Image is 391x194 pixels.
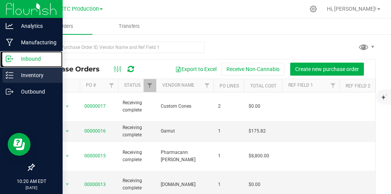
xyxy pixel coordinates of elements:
[6,22,13,30] inline-svg: Analytics
[6,39,13,46] inline-svg: Manufacturing
[13,21,59,31] p: Analytics
[249,152,269,160] span: $8,800.00
[40,65,107,73] span: Purchase Orders
[13,54,59,63] p: Inbound
[161,103,209,110] span: Custom Cones
[327,6,376,12] span: Hi, [PERSON_NAME]!
[3,185,59,191] p: [DATE]
[161,181,209,188] span: [DOMAIN_NAME]
[327,79,339,92] a: Filter
[84,153,106,158] a: 00000015
[92,18,166,34] a: Transfers
[144,79,156,92] a: Filter
[218,181,239,188] span: 1
[288,82,313,88] a: Ref Field 1
[13,38,59,47] p: Manufacturing
[63,151,72,162] span: select
[6,71,13,79] inline-svg: Inventory
[84,128,106,134] a: 00000016
[6,88,13,95] inline-svg: Outbound
[218,128,239,135] span: 1
[63,179,72,190] span: select
[162,82,194,88] a: Vendor Name
[295,66,359,72] span: Create new purchase order
[63,101,72,112] span: select
[6,55,13,63] inline-svg: Inbound
[161,128,209,135] span: Gamut
[218,103,239,110] span: 2
[86,82,96,88] a: PO #
[250,83,276,89] a: Total Cost
[63,126,72,137] span: select
[290,63,364,76] button: Create new purchase order
[124,82,141,88] a: Status
[218,152,239,160] span: 1
[123,124,152,139] span: Receiving complete
[123,99,152,114] span: Receiving complete
[249,103,260,110] span: $0.00
[220,83,239,89] a: PO Lines
[161,149,209,163] span: Pharmacann [PERSON_NAME]
[84,182,106,187] a: 00000013
[249,128,266,135] span: $175.82
[201,79,213,92] a: Filter
[3,178,59,185] p: 10:20 AM EDT
[221,63,284,76] button: Receive Non-Cannabis
[105,79,118,92] a: Filter
[108,23,150,30] span: Transfers
[13,71,59,80] p: Inventory
[13,87,59,96] p: Outbound
[8,133,31,156] iframe: Resource center
[346,83,370,89] a: Ref Field 2
[53,6,99,12] span: SBCTC Production
[170,63,221,76] button: Export to Excel
[123,149,152,163] span: Receiving complete
[34,42,205,53] input: Search Purchase Order ID, Vendor Name and Ref Field 1
[123,177,152,192] span: Receiving complete
[84,103,106,109] a: 00000017
[249,181,260,188] span: $0.00
[309,5,318,13] div: Manage settings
